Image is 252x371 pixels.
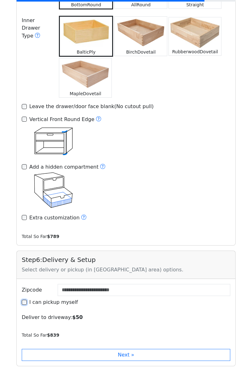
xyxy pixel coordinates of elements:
img: RubberwoodDovetail [169,17,221,48]
small: RubberwoodDovetail [172,49,218,54]
button: Add a hidden compartmentAdd a hidden compartment [100,163,106,171]
img: Add a hidden compartment [29,171,77,209]
h5: Step 6 : Delivery & Setup [22,256,230,264]
button: Vertical Front Round EdgeVertical Front Round Edge [96,115,101,124]
label: Leave the drawer/door face blank(No cutout pull) [29,103,154,110]
small: Total So Far [22,333,59,338]
small: Straight [186,2,204,7]
button: Next » [22,349,230,361]
input: Leave the drawer/door face blank(No cutout pull) [22,104,27,109]
div: Vertical Front Round Edge [29,115,101,124]
label: Extra customization [29,214,87,222]
small: BalticPly [77,49,95,55]
button: MapleDovetail [59,58,112,98]
img: BirchDovetail [115,17,167,48]
div: Inner Drawer Type [18,14,54,97]
b: $ 50 [72,314,83,320]
button: Can you do dovetail joint drawers? [35,32,40,40]
small: Total So Far [22,234,59,239]
b: $ 839 [47,333,59,338]
img: Vertical Front Round Edge [29,124,77,158]
small: MapleDovetail [70,91,101,96]
label: Zipcode [18,284,54,296]
button: BirchDovetail [114,16,167,56]
small: AllRound [131,2,151,7]
label: Vertical Front Round Edge [29,115,101,158]
small: BottomRound [71,2,101,7]
img: MapleDovetail [59,58,112,90]
span: Deliver to driveway: [22,314,83,320]
input: Extra customization [22,215,27,220]
input: Add a hidden compartment [22,164,27,169]
button: BalticPly [59,16,113,57]
small: BirchDovetail [126,49,156,55]
label: I can pickup myself [29,299,78,306]
div: Select delivery or pickup (in [GEOGRAPHIC_DATA] area) options. [22,266,230,274]
button: RubberwoodDovetail [169,17,221,56]
label: Add a hidden compartment [29,163,106,209]
div: Add a hidden compartment [29,163,106,171]
input: Vertical Front Round Edge [22,117,27,122]
img: BalticPly [60,17,112,48]
input: I can pickup myself [22,300,27,305]
b: $ 789 [47,234,59,239]
button: Extra customization [81,214,87,222]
